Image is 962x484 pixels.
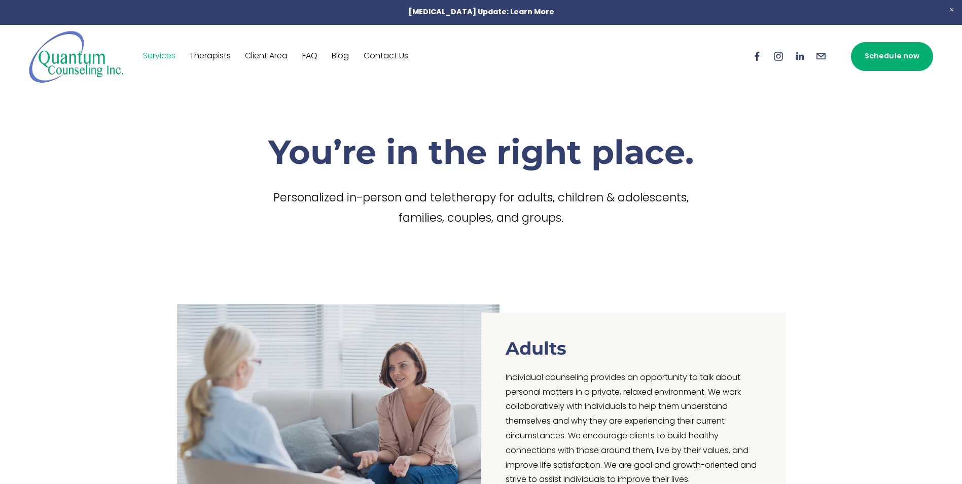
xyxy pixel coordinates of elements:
a: Contact Us [364,48,408,64]
a: info@quantumcounselinginc.com [815,51,827,62]
a: Client Area [245,48,288,64]
a: Blog [332,48,349,64]
a: Facebook [752,51,763,62]
a: FAQ [302,48,317,64]
a: Instagram [773,51,784,62]
a: Services [143,48,175,64]
img: Quantum Counseling Inc. | Change starts here. [29,30,124,83]
h1: You’re in the right place. [253,131,709,172]
p: Personalized in-person and teletherapy for adults, children & adolescents, families, couples, and... [253,189,709,230]
h3: Adults [506,337,566,359]
a: LinkedIn [794,51,805,62]
a: Therapists [190,48,231,64]
a: Schedule now [851,42,933,71]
